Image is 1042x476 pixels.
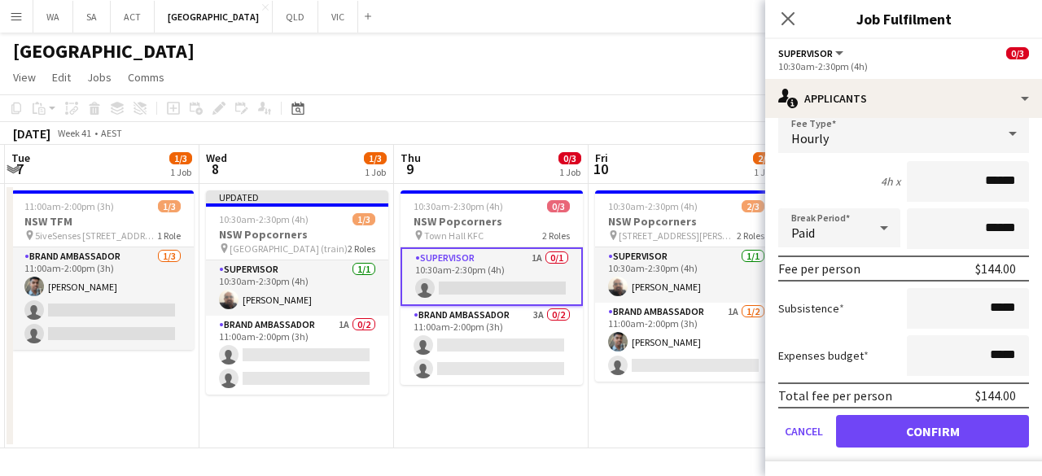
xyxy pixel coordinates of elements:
button: Cancel [778,415,830,448]
span: 1/3 [158,200,181,212]
span: 10:30am-2:30pm (4h) [608,200,698,212]
h3: NSW Popcorners [401,214,583,229]
div: 10:30am-2:30pm (4h) [778,60,1029,72]
span: 2 Roles [737,229,764,242]
span: [STREET_ADDRESS][PERSON_NAME] [619,229,737,242]
div: 1 Job [365,166,386,178]
button: Confirm [836,415,1029,448]
label: Subsistence [778,301,844,316]
h3: NSW Popcorners [595,214,777,229]
h1: [GEOGRAPHIC_DATA] [13,39,195,63]
button: VIC [318,1,358,33]
span: Comms [128,70,164,85]
button: Supervisor [778,47,846,59]
a: Comms [121,67,171,88]
app-card-role: Supervisor1A0/110:30am-2:30pm (4h) [401,247,583,306]
span: 2 Roles [542,229,570,242]
app-card-role: Supervisor1/110:30am-2:30pm (4h)[PERSON_NAME] [595,247,777,303]
div: 1 Job [559,166,580,178]
app-card-role: Supervisor1/110:30am-2:30pm (4h)[PERSON_NAME] [206,260,388,316]
span: 1/3 [169,152,192,164]
div: 4h x [881,174,900,189]
span: Fri [595,151,608,165]
app-card-role: Brand Ambassador1A0/211:00am-2:00pm (3h) [206,316,388,395]
span: 5iveSenses [STREET_ADDRESS] [35,229,157,242]
button: ACT [111,1,155,33]
span: 7 [9,159,30,178]
app-card-role: Brand Ambassador1/311:00am-2:00pm (3h)[PERSON_NAME] [11,247,194,350]
h3: Job Fulfilment [765,8,1042,29]
div: Updated [206,190,388,203]
button: WA [33,1,73,33]
div: 1 Job [170,166,191,178]
label: Expenses budget [778,348,869,363]
span: Edit [52,70,71,85]
span: Town Hall KFC [424,229,484,242]
span: 10 [593,159,608,178]
h3: NSW Popcorners [206,227,388,242]
span: 0/3 [1006,47,1029,59]
span: [GEOGRAPHIC_DATA] (train) [230,242,348,255]
button: SA [73,1,111,33]
span: Jobs [87,70,112,85]
span: 0/3 [547,200,570,212]
span: 2/3 [753,152,776,164]
span: Hourly [791,130,829,146]
div: $144.00 [975,387,1016,404]
app-job-card: 10:30am-2:30pm (4h)0/3NSW Popcorners Town Hall KFC2 RolesSupervisor1A0/110:30am-2:30pm (4h) Brand... [401,190,583,385]
span: 2 Roles [348,242,375,255]
span: Paid [791,225,815,241]
span: 10:30am-2:30pm (4h) [219,213,309,225]
div: $144.00 [975,260,1016,277]
span: 9 [398,159,421,178]
div: Fee per person [778,260,860,277]
span: Thu [401,151,421,165]
a: Jobs [81,67,118,88]
a: View [7,67,42,88]
span: 8 [204,159,227,178]
div: Applicants [765,79,1042,118]
div: AEST [101,127,122,139]
span: 1/3 [364,152,387,164]
app-card-role: Brand Ambassador3A0/211:00am-2:00pm (3h) [401,306,583,385]
span: View [13,70,36,85]
app-job-card: 10:30am-2:30pm (4h)2/3NSW Popcorners [STREET_ADDRESS][PERSON_NAME]2 RolesSupervisor1/110:30am-2:3... [595,190,777,382]
app-job-card: 11:00am-2:00pm (3h)1/3NSW TFM 5iveSenses [STREET_ADDRESS]1 RoleBrand Ambassador1/311:00am-2:00pm ... [11,190,194,350]
button: QLD [273,1,318,33]
span: 1 Role [157,229,181,242]
div: [DATE] [13,125,50,142]
button: [GEOGRAPHIC_DATA] [155,1,273,33]
span: Supervisor [778,47,833,59]
span: Tue [11,151,30,165]
h3: NSW TFM [11,214,194,229]
span: Week 41 [54,127,94,139]
div: Total fee per person [778,387,892,404]
app-job-card: Updated10:30am-2:30pm (4h)1/3NSW Popcorners [GEOGRAPHIC_DATA] (train)2 RolesSupervisor1/110:30am-... [206,190,388,395]
span: 1/3 [352,213,375,225]
span: Wed [206,151,227,165]
div: 1 Job [754,166,775,178]
span: 2/3 [742,200,764,212]
span: 10:30am-2:30pm (4h) [414,200,503,212]
span: 0/3 [558,152,581,164]
app-card-role: Brand Ambassador1A1/211:00am-2:00pm (3h)[PERSON_NAME] [595,303,777,382]
a: Edit [46,67,77,88]
span: 11:00am-2:00pm (3h) [24,200,114,212]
